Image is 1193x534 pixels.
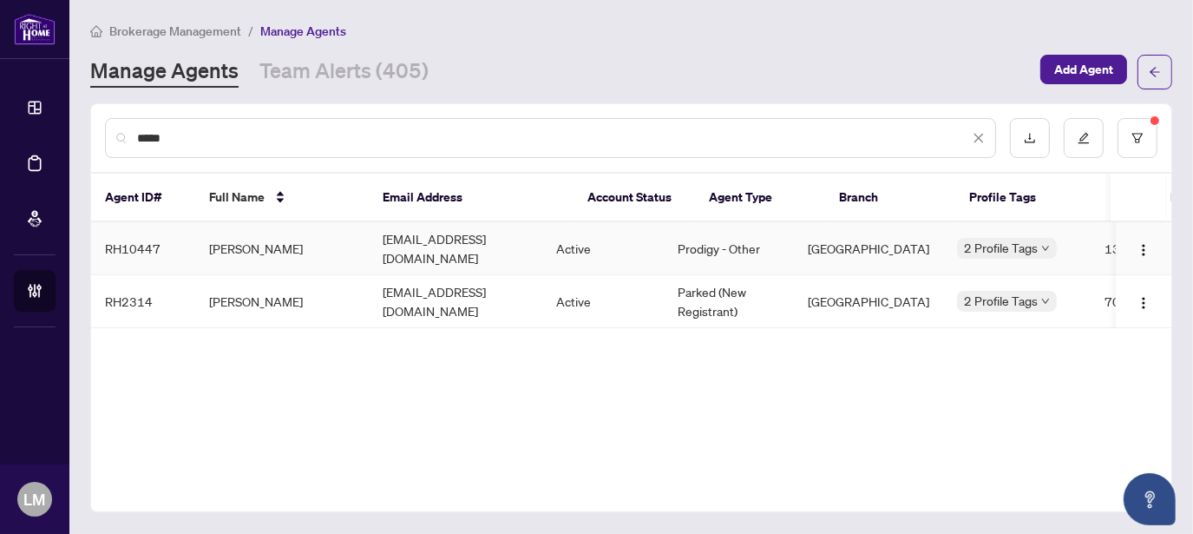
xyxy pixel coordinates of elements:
span: LM [24,487,46,511]
a: Manage Agents [90,56,239,88]
td: RH10447 [91,222,195,275]
li: / [248,21,253,41]
td: [GEOGRAPHIC_DATA] [794,275,943,328]
img: logo [14,13,56,45]
span: edit [1078,132,1090,144]
span: Full Name [209,188,265,207]
td: Parked (New Registrant) [664,275,794,328]
button: filter [1118,118,1157,158]
td: Active [542,222,664,275]
span: down [1041,297,1050,306]
th: Profile Tags [955,174,1103,222]
th: Agent Type [695,174,825,222]
span: download [1024,132,1036,144]
span: home [90,25,102,37]
th: Full Name [195,174,369,222]
span: arrow-left [1149,66,1161,78]
td: [EMAIL_ADDRESS][DOMAIN_NAME] [369,222,542,275]
a: Team Alerts (405) [259,56,429,88]
td: [GEOGRAPHIC_DATA] [794,222,943,275]
span: Brokerage Management [109,23,241,39]
th: Email Address [369,174,574,222]
span: filter [1131,132,1144,144]
th: Account Status [574,174,695,222]
td: RH2314 [91,275,195,328]
span: close [973,132,985,144]
td: [PERSON_NAME] [195,222,369,275]
td: Active [542,275,664,328]
button: Add Agent [1040,55,1127,84]
td: [EMAIL_ADDRESS][DOMAIN_NAME] [369,275,542,328]
td: [PERSON_NAME] [195,275,369,328]
th: Branch [825,174,955,222]
span: down [1041,244,1050,253]
span: 2 Profile Tags [964,238,1038,258]
th: Agent ID# [91,174,195,222]
img: Logo [1137,296,1150,310]
button: edit [1064,118,1104,158]
button: Open asap [1124,473,1176,525]
img: Logo [1137,243,1150,257]
td: Prodigy - Other [664,222,794,275]
span: Manage Agents [260,23,346,39]
span: Add Agent [1054,56,1113,83]
button: download [1010,118,1050,158]
button: Logo [1130,287,1157,315]
span: 2 Profile Tags [964,291,1038,311]
button: Logo [1130,234,1157,262]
